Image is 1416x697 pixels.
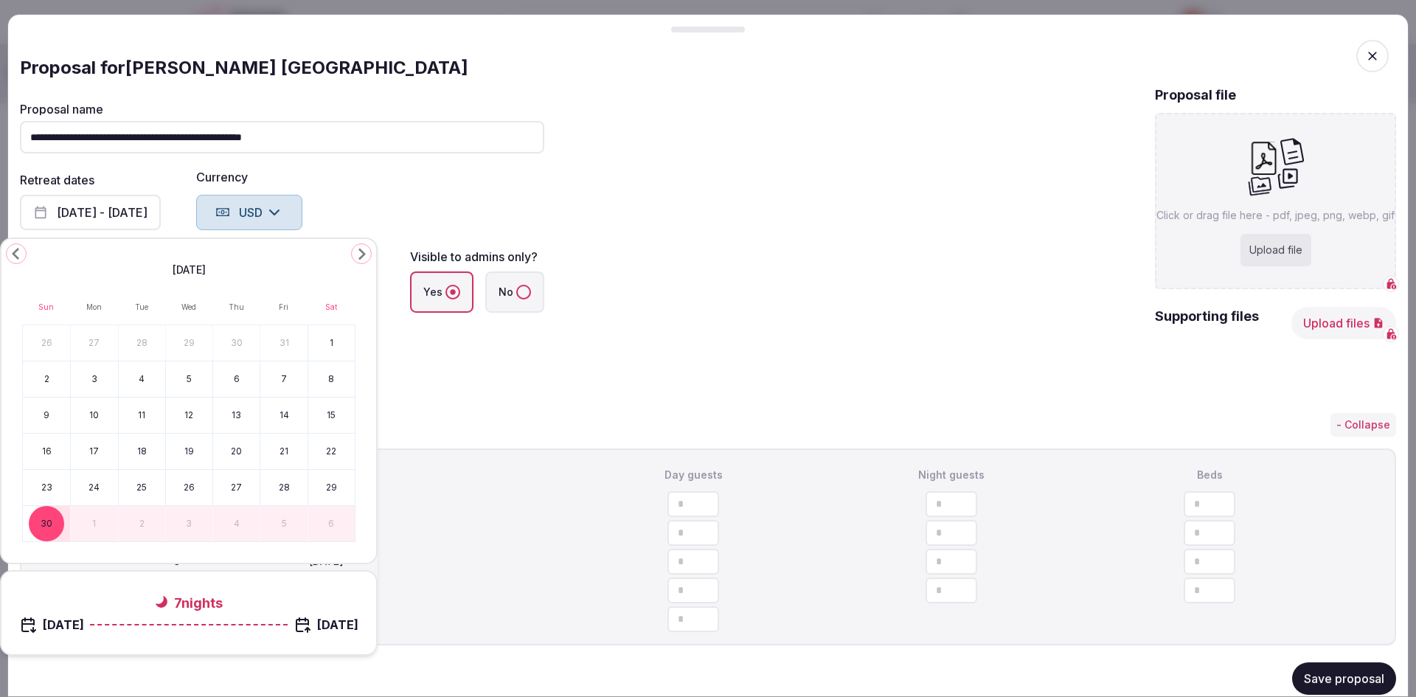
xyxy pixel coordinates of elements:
[20,173,94,187] label: Retreat dates
[71,361,117,397] button: Monday, November 3rd, 2025
[165,289,212,325] th: Wednesday
[20,103,544,115] label: Proposal name
[695,619,719,632] button: Decrement
[19,616,84,634] div: Check in
[260,361,307,397] button: Friday, November 7th, 2025
[213,506,260,541] button: Thursday, December 4th, 2025, selected
[196,195,302,230] button: USD
[71,470,117,505] button: Monday, November 24th, 2025
[351,243,372,264] button: Go to the Next Month
[954,533,977,546] button: Decrement
[260,325,307,361] button: Friday, October 31st, 2025
[309,468,561,482] div: Date
[1155,307,1259,339] h2: Supporting files
[119,325,165,361] button: Tuesday, October 28th, 2025
[20,195,161,230] button: [DATE] - [DATE]
[1212,504,1235,517] button: Decrement
[516,285,531,299] button: No
[119,434,165,469] button: Tuesday, November 18th, 2025
[695,533,719,546] button: Decrement
[695,606,719,620] button: Increment
[308,434,355,469] button: Saturday, November 22nd, 2025
[308,361,355,397] button: Saturday, November 8th, 2025
[954,491,977,504] button: Increment
[695,520,719,533] button: Increment
[825,468,1077,482] div: Night guests
[308,325,355,361] button: Saturday, November 1st, 2025
[90,594,288,612] h2: 7 night s
[212,289,260,325] th: Thursday
[309,554,561,569] div: [DATE]
[954,520,977,533] button: Increment
[1292,663,1396,696] button: Save proposal
[119,506,165,541] button: Tuesday, December 2nd, 2025, selected
[213,325,260,361] button: Thursday, October 30th, 2025
[166,325,212,361] button: Wednesday, October 29th, 2025
[485,271,544,313] label: No
[166,434,212,469] button: Wednesday, November 19th, 2025
[1212,491,1235,504] button: Increment
[71,434,117,469] button: Monday, November 17th, 2025
[23,434,70,469] button: Sunday, November 16th, 2025
[1212,533,1235,546] button: Decrement
[695,590,719,603] button: Decrement
[213,434,260,469] button: Thursday, November 20th, 2025
[20,56,1396,80] div: Proposal for [PERSON_NAME] [GEOGRAPHIC_DATA]
[695,549,719,562] button: Increment
[6,243,27,264] button: Go to the Previous Month
[196,171,302,183] label: Currency
[119,398,165,433] button: Tuesday, November 11th, 2025
[166,506,212,541] button: Wednesday, December 3rd, 2025, selected
[954,590,977,603] button: Decrement
[260,434,307,469] button: Friday, November 21st, 2025
[1212,578,1235,591] button: Increment
[954,578,977,591] button: Increment
[445,285,460,299] button: Yes
[260,398,307,433] button: Friday, November 14th, 2025
[23,289,70,325] th: Sunday
[309,611,561,626] div: [DATE]
[410,271,473,313] label: Yes
[23,361,70,397] button: Sunday, November 2nd, 2025
[22,289,355,542] table: November 2025
[117,289,164,325] th: Tuesday
[1083,468,1336,482] div: Beds
[166,361,212,397] button: Wednesday, November 5th, 2025
[119,361,165,397] button: Tuesday, November 4th, 2025
[119,470,165,505] button: Tuesday, November 25th, 2025
[309,496,561,511] div: [DATE]
[70,289,117,325] th: Monday
[1291,307,1396,339] button: Upload files
[166,470,212,505] button: Wednesday, November 26th, 2025
[1156,208,1395,223] p: Click or drag file here - pdf, jpeg, png, webp, gif
[567,468,819,482] div: Day guests
[308,470,355,505] button: Saturday, November 29th, 2025
[71,325,117,361] button: Monday, October 27th, 2025
[260,289,308,325] th: Friday
[23,398,70,433] button: Sunday, November 9th, 2025
[410,249,538,264] label: Visible to admins only?
[309,525,561,540] div: [DATE]
[1330,413,1396,437] button: - Collapse
[695,491,719,504] button: Increment
[308,506,355,541] button: Saturday, December 6th, 2025, selected
[213,470,260,505] button: Thursday, November 27th, 2025
[308,398,355,433] button: Saturday, November 15th, 2025
[308,289,355,325] th: Saturday
[71,506,117,541] button: Monday, December 1st, 2025, selected
[23,325,70,361] button: Sunday, October 26th, 2025
[213,361,260,397] button: Thursday, November 6th, 2025
[954,549,977,562] button: Increment
[294,616,358,634] div: Check out
[954,561,977,575] button: Decrement
[1212,520,1235,533] button: Increment
[954,504,977,517] button: Decrement
[173,263,206,277] span: [DATE]
[23,506,70,541] button: Sunday, November 30th, 2025, selected
[1212,549,1235,562] button: Increment
[1155,86,1236,104] h2: Proposal file
[213,398,260,433] button: Thursday, November 13th, 2025
[309,583,561,597] div: [DATE]
[260,506,307,541] button: Friday, December 5th, 2025, selected
[695,561,719,575] button: Decrement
